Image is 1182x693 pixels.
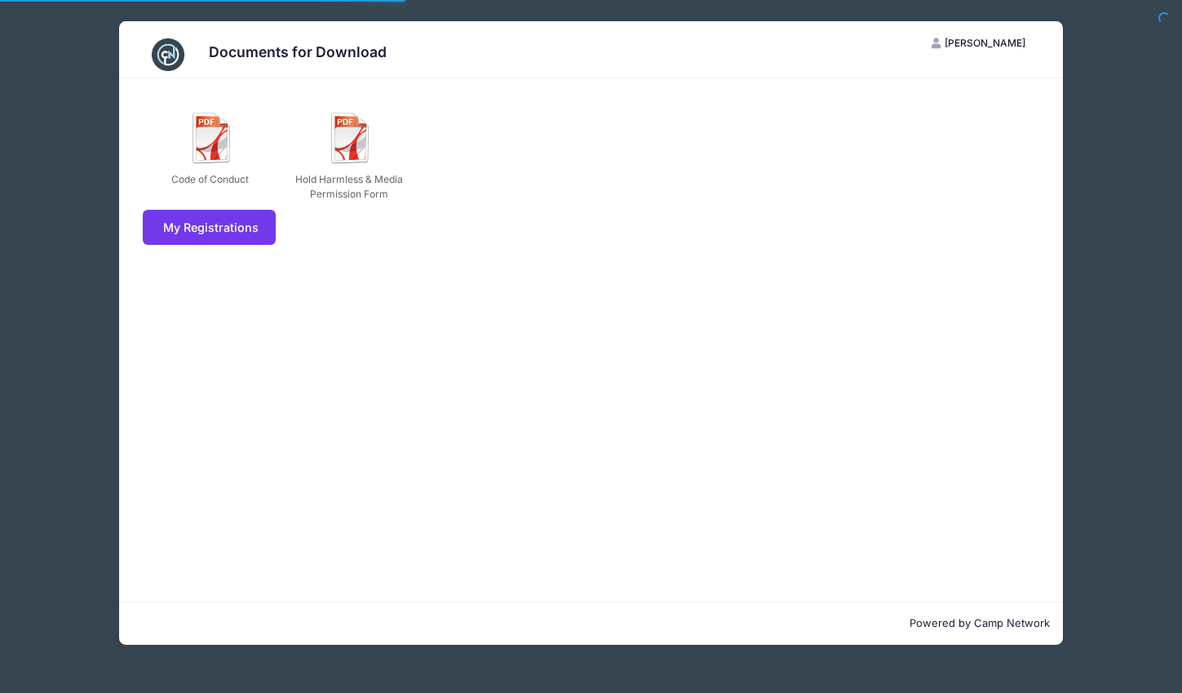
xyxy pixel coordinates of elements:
[132,615,1050,632] p: Powered by Camp Network
[917,29,1039,57] button: [PERSON_NAME]
[143,210,276,245] a: My Registrations
[186,112,238,164] img: ico_pdf.png
[155,172,265,187] div: Code of Conduct
[209,43,387,60] h3: Documents for Download
[294,172,404,202] div: Hold Harmless & Media Permission Form
[945,37,1025,49] span: [PERSON_NAME]
[325,112,377,164] img: ico_pdf.png
[152,38,184,71] img: CampNetwork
